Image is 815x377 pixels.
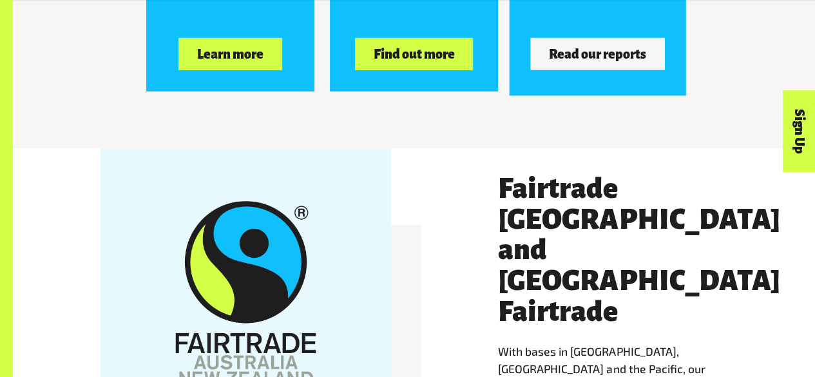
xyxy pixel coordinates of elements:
[355,38,473,71] button: Find out more
[498,174,727,327] h3: Fairtrade [GEOGRAPHIC_DATA] and [GEOGRAPHIC_DATA] Fairtrade
[531,38,665,70] button: Read our reports
[178,38,282,71] button: Learn more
